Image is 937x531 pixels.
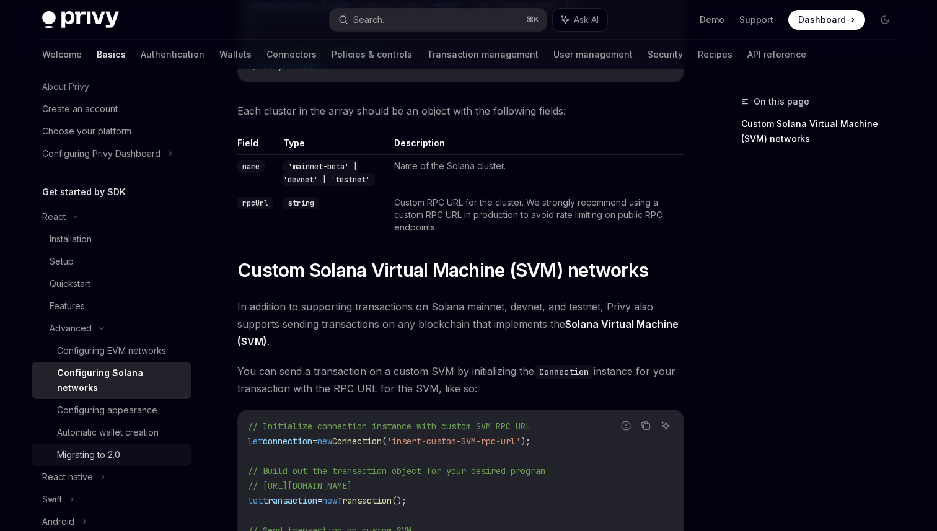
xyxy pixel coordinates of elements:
div: Installation [50,232,92,247]
span: (); [392,495,407,506]
div: Automatic wallet creation [57,425,159,440]
a: Recipes [698,40,732,69]
span: ( [382,436,387,447]
code: rpcUrl [237,197,273,209]
div: Search... [353,12,388,27]
button: Ask AI [658,418,674,434]
a: Setup [32,250,191,273]
a: Connectors [266,40,317,69]
th: Field [237,137,278,155]
span: ); [521,436,530,447]
span: let [248,436,263,447]
button: Toggle dark mode [875,10,895,30]
div: Advanced [50,321,92,336]
div: Setup [50,254,74,269]
code: string [283,197,319,209]
a: Installation [32,228,191,250]
a: Configuring EVM networks [32,340,191,362]
button: Copy the contents from the code block [638,418,654,434]
a: Authentication [141,40,205,69]
th: Type [278,137,389,155]
a: API reference [747,40,806,69]
a: Solana Virtual Machine (SVM) [237,318,679,348]
a: Configuring Solana networks [32,362,191,399]
div: Configuring EVM networks [57,343,166,358]
span: Connection [332,436,382,447]
div: Android [42,514,74,529]
td: Custom RPC URL for the cluster. We strongly recommend using a custom RPC URL in production to avo... [389,191,684,239]
span: // Initialize connection instance with custom SVM RPC URL [248,421,530,432]
a: Basics [97,40,126,69]
span: Each cluster in the array should be an object with the following fields: [237,102,684,120]
div: Migrating to 2.0 [57,447,120,462]
span: 'insert-custom-SVM-rpc-url' [387,436,521,447]
div: React [42,209,66,224]
span: Custom Solana Virtual Machine (SVM) networks [237,259,648,281]
span: new [322,495,337,506]
a: Custom Solana Virtual Machine (SVM) networks [741,114,905,149]
a: Support [739,14,773,26]
div: Quickstart [50,276,90,291]
a: Dashboard [788,10,865,30]
span: Ask AI [574,14,599,26]
h5: Get started by SDK [42,185,126,200]
a: Demo [700,14,724,26]
span: Transaction [337,495,392,506]
span: On this page [754,94,809,109]
a: Transaction management [427,40,539,69]
div: Swift [42,492,62,507]
div: Configuring Solana networks [57,366,183,395]
a: Welcome [42,40,82,69]
div: Configuring appearance [57,403,157,418]
button: Report incorrect code [618,418,634,434]
div: Features [50,299,85,314]
span: transaction [263,495,317,506]
button: Ask AI [553,9,607,31]
span: // Build out the transaction object for your desired program [248,465,545,476]
code: 'mainnet-beta' | 'devnet' | 'testnet' [283,160,375,186]
span: // [URL][DOMAIN_NAME] [248,480,352,491]
span: new [317,436,332,447]
button: Search...⌘K [330,9,547,31]
div: Configuring Privy Dashboard [42,146,161,161]
img: dark logo [42,11,119,29]
span: connection [263,436,312,447]
a: Migrating to 2.0 [32,444,191,466]
a: Create an account [32,98,191,120]
span: In addition to supporting transactions on Solana mainnet, devnet, and testnet, Privy also support... [237,298,684,350]
th: Description [389,137,684,155]
a: Features [32,295,191,317]
a: Quickstart [32,273,191,295]
code: name [237,160,265,173]
span: let [248,495,263,506]
a: Policies & controls [332,40,412,69]
span: = [312,436,317,447]
code: Connection [534,365,594,379]
span: ⌘ K [526,15,539,25]
span: Dashboard [798,14,846,26]
a: Choose your platform [32,120,191,143]
div: Create an account [42,102,118,116]
a: Configuring appearance [32,399,191,421]
td: Name of the Solana cluster. [389,155,684,191]
div: React native [42,470,93,485]
a: Security [648,40,683,69]
a: Automatic wallet creation [32,421,191,444]
span: = [317,495,322,506]
a: Wallets [219,40,252,69]
div: Choose your platform [42,124,131,139]
a: User management [553,40,633,69]
span: You can send a transaction on a custom SVM by initializing the instance for your transaction with... [237,362,684,397]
